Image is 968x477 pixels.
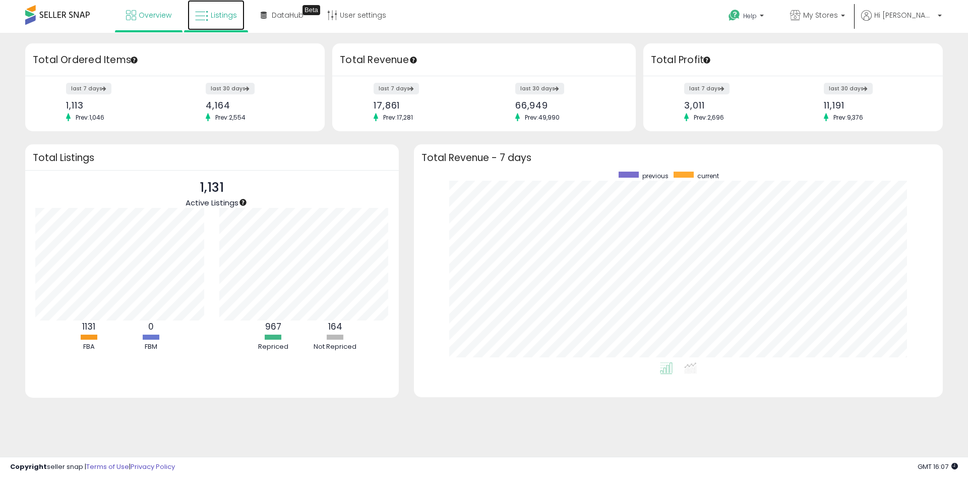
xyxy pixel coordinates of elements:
[66,100,167,111] div: 1,113
[515,100,618,111] div: 66,949
[186,178,238,197] p: 1,131
[828,113,868,122] span: Prev: 9,376
[520,113,565,122] span: Prev: 49,990
[302,5,320,15] div: Tooltip anchor
[82,321,95,333] b: 1131
[130,56,139,65] div: Tooltip anchor
[409,56,418,65] div: Tooltip anchor
[66,83,111,94] label: last 7 days
[651,53,935,67] h3: Total Profit
[206,83,255,94] label: last 30 days
[33,154,391,162] h3: Total Listings
[211,10,237,20] span: Listings
[861,10,942,33] a: Hi [PERSON_NAME]
[421,154,935,162] h3: Total Revenue - 7 days
[328,321,342,333] b: 164
[642,172,669,180] span: previous
[824,83,873,94] label: last 30 days
[374,83,419,94] label: last 7 days
[71,113,109,122] span: Prev: 1,046
[272,10,304,20] span: DataHub
[684,83,730,94] label: last 7 days
[824,100,925,111] div: 11,191
[803,10,838,20] span: My Stores
[186,197,238,208] span: Active Listings
[743,12,757,20] span: Help
[874,10,935,20] span: Hi [PERSON_NAME]
[378,113,418,122] span: Prev: 17,281
[58,342,119,352] div: FBA
[697,172,719,180] span: current
[243,342,304,352] div: Repriced
[206,100,307,111] div: 4,164
[238,198,248,207] div: Tooltip anchor
[139,10,171,20] span: Overview
[340,53,628,67] h3: Total Revenue
[148,321,154,333] b: 0
[689,113,729,122] span: Prev: 2,696
[684,100,785,111] div: 3,011
[265,321,281,333] b: 967
[305,342,366,352] div: Not Repriced
[515,83,564,94] label: last 30 days
[33,53,317,67] h3: Total Ordered Items
[720,2,774,33] a: Help
[702,56,711,65] div: Tooltip anchor
[120,342,181,352] div: FBM
[728,9,741,22] i: Get Help
[374,100,476,111] div: 17,861
[210,113,251,122] span: Prev: 2,554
